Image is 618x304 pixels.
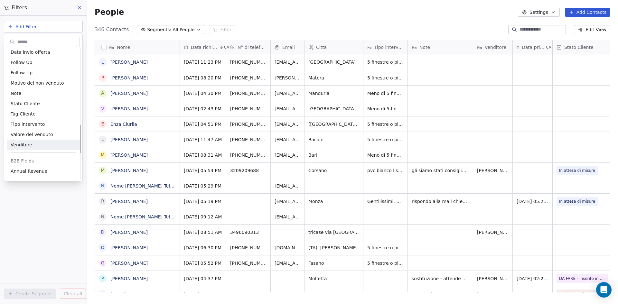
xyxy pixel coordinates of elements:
[11,168,47,174] span: Annual Revenue
[11,59,33,66] span: Follow Up
[11,121,45,127] span: Tipo intervento
[11,80,64,86] span: Motivo del non venduto
[11,69,33,76] span: Follow-Up
[11,142,32,148] span: Venditore
[11,111,35,117] span: Tag Cliente
[11,131,53,138] span: Valore del venduto
[11,100,40,107] span: Stato Cliente
[11,49,50,55] span: Data invio offerta
[11,90,21,97] span: Note
[11,158,34,164] span: B2B Fields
